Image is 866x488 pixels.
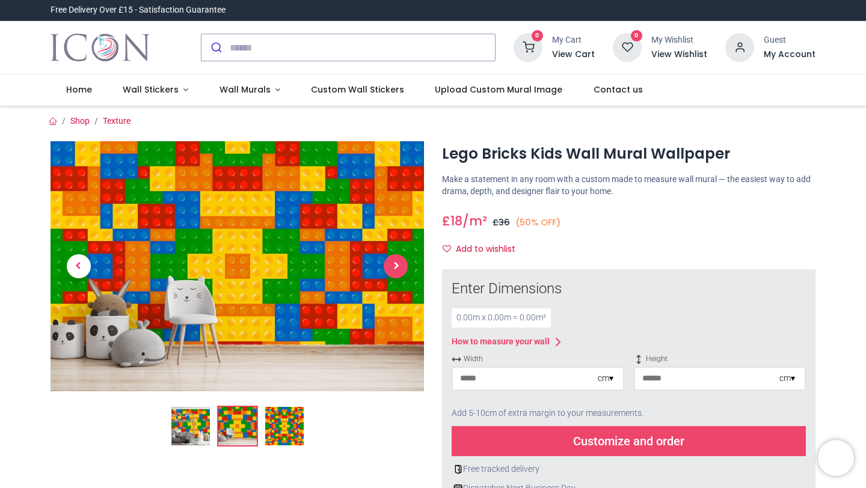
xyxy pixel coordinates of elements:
a: 0 [613,42,642,52]
div: My Wishlist [651,34,707,46]
div: Free Delivery Over £15 - Satisfaction Guarantee [51,4,226,16]
span: 18 [450,212,462,230]
div: Guest [764,34,815,46]
div: Free tracked delivery [452,463,806,475]
a: My Account [764,49,815,61]
a: Wall Stickers [107,75,204,106]
div: Enter Dimensions [452,279,806,299]
a: Shop [70,116,90,126]
span: Wall Stickers [123,84,179,96]
span: Home [66,84,92,96]
span: £ [442,212,462,230]
img: WS-45581-02 [51,141,424,391]
div: cm ▾ [598,373,613,385]
div: cm ▾ [779,373,795,385]
div: Customize and order [452,426,806,456]
sup: 0 [631,30,642,41]
div: My Cart [552,34,595,46]
span: £ [493,216,510,228]
a: View Cart [552,49,595,61]
a: View Wishlist [651,49,707,61]
img: WS-45581-03 [265,407,304,445]
div: 0.00 m x 0.00 m = 0.00 m² [452,308,551,328]
img: Lego Bricks Kids Wall Mural Wallpaper [171,407,210,445]
span: Upload Custom Mural Image [435,84,562,96]
a: Previous [51,179,106,354]
button: Submit [201,34,230,61]
div: How to measure your wall [452,336,550,348]
span: Wall Murals [220,84,271,96]
button: Add to wishlistAdd to wishlist [442,239,526,260]
span: Width [452,354,624,364]
sup: 0 [532,30,543,41]
h1: Lego Bricks Kids Wall Mural Wallpaper [442,144,815,164]
i: Add to wishlist [443,245,451,253]
p: Make a statement in any room with a custom made to measure wall mural — the easiest way to add dr... [442,174,815,197]
a: Next [368,179,424,354]
a: 0 [514,42,542,52]
iframe: Customer reviews powered by Trustpilot [563,4,815,16]
span: Custom Wall Stickers [311,84,404,96]
span: Contact us [594,84,643,96]
a: Wall Murals [204,75,296,106]
img: WS-45581-02 [218,407,257,445]
span: Previous [67,254,91,278]
small: (50% OFF) [515,216,561,229]
div: Add 5-10cm of extra margin to your measurements. [452,400,806,427]
a: Logo of Icon Wall Stickers [51,31,150,64]
span: /m² [462,212,487,230]
span: Next [384,254,408,278]
span: 36 [499,216,510,228]
span: Height [634,354,806,364]
a: Texture [103,116,131,126]
img: Icon Wall Stickers [51,31,150,64]
iframe: Brevo live chat [818,440,854,476]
